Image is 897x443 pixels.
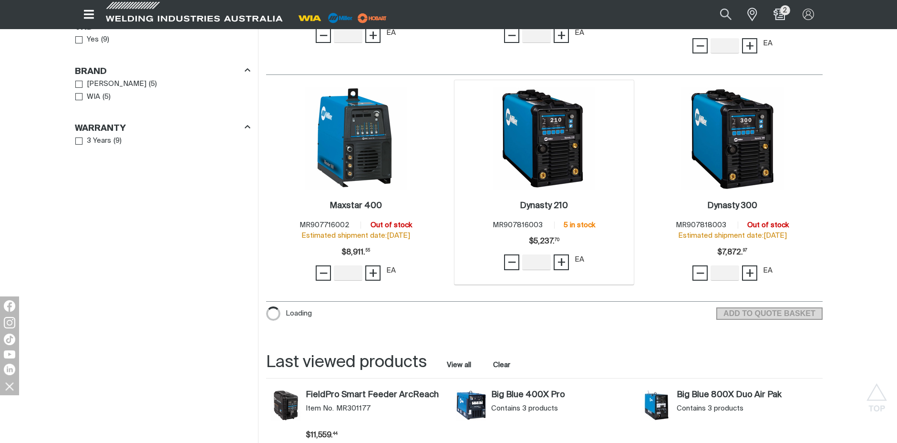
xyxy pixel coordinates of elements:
[681,87,784,190] img: Dynasty 300
[75,122,250,135] div: Warranty
[507,27,516,43] span: −
[75,64,250,77] div: Brand
[113,136,122,147] span: ( 9 )
[306,431,446,441] div: Price
[491,404,632,413] div: Contains 3 products
[520,201,568,210] h2: Dynasty 210
[564,221,595,229] span: 5 in stock
[75,66,107,77] h3: Brand
[319,265,328,281] span: −
[75,135,112,148] a: 3 Years
[75,78,147,91] a: [PERSON_NAME]
[149,79,157,90] span: ( 5 )
[299,221,350,229] span: MR907716002
[330,201,382,210] h2: Maxstar 400
[707,201,757,210] h2: Dynasty 300
[493,87,595,190] img: Dynasty 210
[716,307,822,320] button: Add selected products to the shopping cart
[747,221,789,229] span: Out of stock
[491,359,513,372] button: Clear all last viewed products
[677,390,817,401] a: Big Blue 800X Duo Air Pak
[529,232,559,251] div: Price
[557,254,566,270] span: +
[520,200,568,211] a: Dynasty 210
[75,33,99,46] a: Yes
[386,265,396,276] div: EA
[369,265,378,281] span: +
[717,243,747,262] div: Price
[743,249,747,253] sup: 97
[369,27,378,43] span: +
[676,221,726,229] span: MR907818003
[301,232,410,239] span: Estimated shipment date: [DATE]
[493,221,543,229] span: MR907816003
[575,28,584,39] div: EA
[341,243,370,262] span: $8,911.
[4,317,15,328] img: Instagram
[330,200,382,211] a: Maxstar 400
[696,265,705,281] span: −
[707,200,757,211] a: Dynasty 300
[696,38,705,54] span: −
[4,350,15,359] img: YouTube
[87,79,146,90] span: [PERSON_NAME]
[555,238,559,242] sup: 70
[87,136,111,147] span: 3 Years
[745,265,754,281] span: +
[87,34,99,45] span: Yes
[447,360,471,370] a: View all last viewed products
[75,123,126,134] h3: Warranty
[678,232,787,239] span: Estimated shipment date: [DATE]
[306,390,446,401] a: FieldPro Smart Feeder ArcReach
[371,221,412,229] span: Out of stock
[341,243,370,262] div: Price
[763,265,773,276] div: EA
[698,4,742,25] input: Product name or item number...
[717,243,747,262] span: $7,872.
[677,404,817,413] div: Contains 3 products
[75,91,101,104] a: WIA
[101,34,109,45] span: ( 9 )
[365,249,370,253] sup: 55
[75,33,250,46] ul: VRD
[336,404,371,413] span: MR301177
[355,11,390,25] img: miller
[710,4,742,25] button: Search products
[491,390,632,401] a: Big Blue 400X Pro
[75,78,250,103] ul: Brand
[745,38,754,54] span: +
[1,378,18,394] img: hide socials
[4,334,15,345] img: TikTok
[456,390,486,421] img: Big Blue 400X Pro
[763,38,773,49] div: EA
[716,305,822,320] section: Add to cart control
[333,432,338,436] sup: 44
[866,383,887,405] button: Scroll to top
[507,254,516,270] span: −
[641,390,672,421] img: Big Blue 800X Duo Air Pak
[557,27,566,43] span: +
[717,307,821,320] span: ADD TO QUOTE BASKET
[306,432,338,439] span: $11,559.
[4,364,15,375] img: LinkedIn
[87,92,100,103] span: WIA
[529,232,559,251] span: $5,237.
[75,135,250,148] ul: Warranty
[355,14,390,21] a: miller
[305,87,407,190] img: Maxstar 400
[286,306,312,321] span: Loading
[266,352,427,373] h2: Last viewed products
[319,27,328,43] span: −
[386,28,396,39] div: EA
[306,404,334,413] span: Item No.
[271,390,301,421] img: FieldPro Smart Feeder ArcReach
[4,300,15,312] img: Facebook
[575,254,584,265] div: EA
[103,92,111,103] span: ( 5 )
